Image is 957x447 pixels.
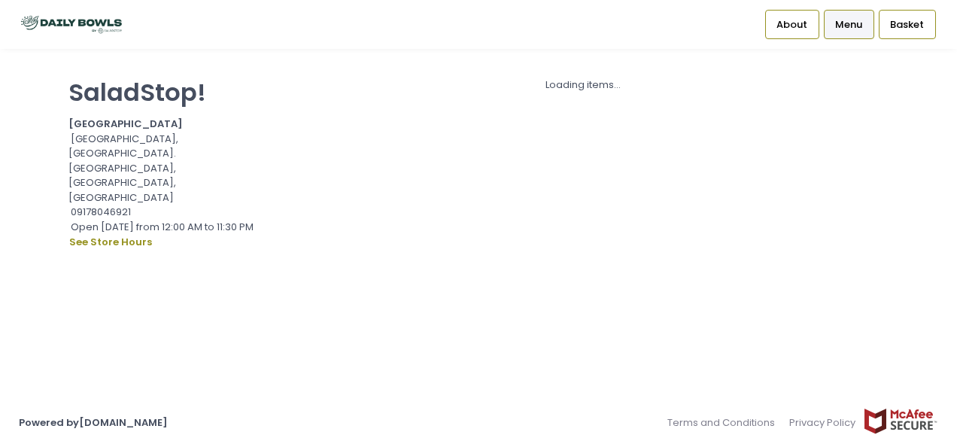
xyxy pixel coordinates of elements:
div: Open [DATE] from 12:00 AM to 11:30 PM [68,220,260,251]
a: Terms and Conditions [667,408,782,437]
button: see store hours [68,234,153,251]
b: [GEOGRAPHIC_DATA] [68,117,183,131]
a: Powered by[DOMAIN_NAME] [19,415,168,430]
span: About [776,17,807,32]
span: Menu [835,17,862,32]
div: 09178046921 [68,205,260,220]
a: Privacy Policy [782,408,864,437]
a: Menu [824,10,874,38]
div: [GEOGRAPHIC_DATA], [GEOGRAPHIC_DATA]. [GEOGRAPHIC_DATA], [GEOGRAPHIC_DATA], [GEOGRAPHIC_DATA] [68,132,260,205]
img: mcafee-secure [863,408,938,434]
p: SaladStop! [68,78,260,107]
span: Basket [890,17,924,32]
div: Loading items... [278,78,889,93]
img: logo [19,11,124,38]
a: About [765,10,819,38]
